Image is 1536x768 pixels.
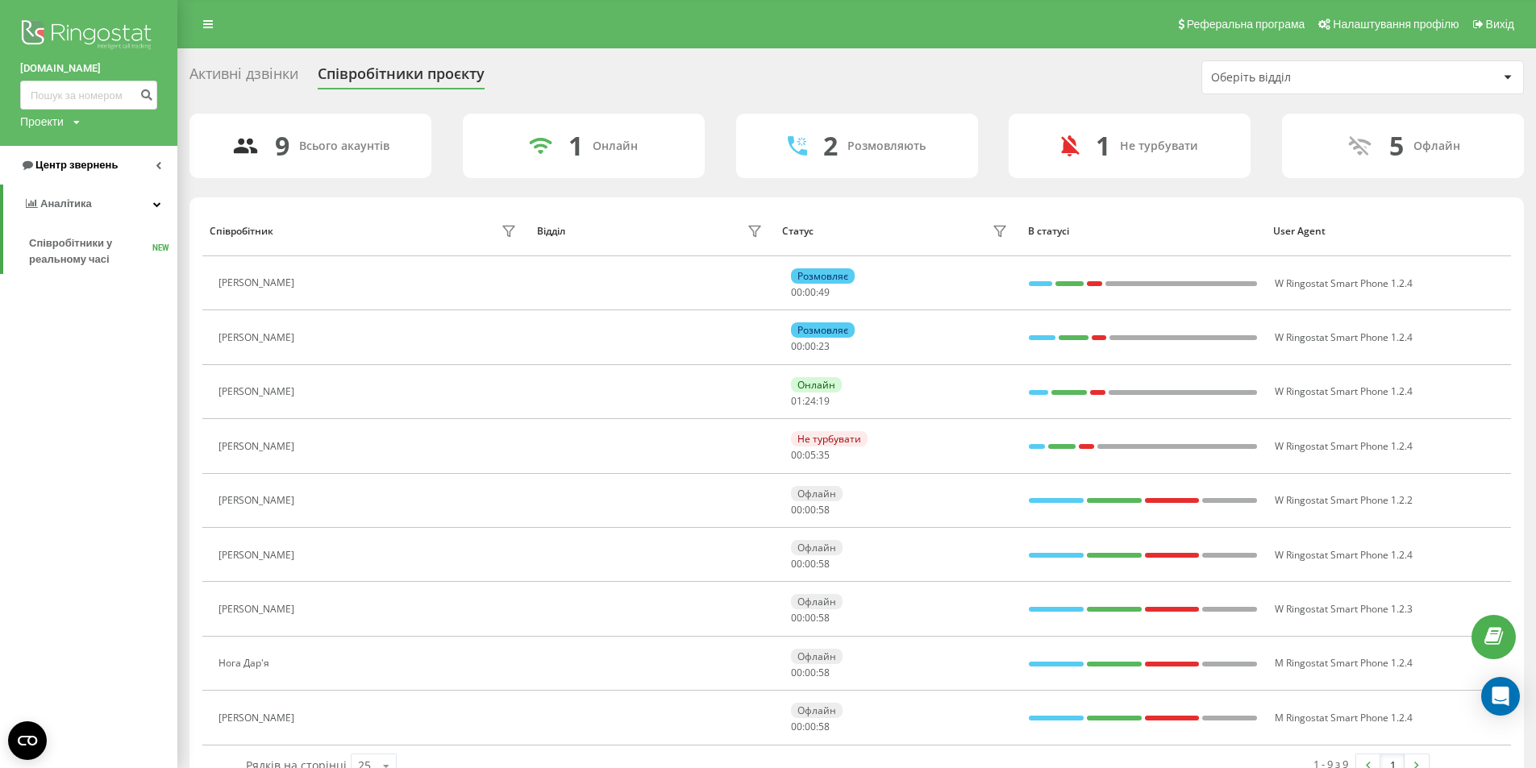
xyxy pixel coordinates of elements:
span: 00 [791,285,802,299]
div: [PERSON_NAME] [219,495,298,506]
span: Аналiтика [40,197,92,210]
div: Open Intercom Messenger [1481,677,1520,716]
span: W Ringostat Smart Phone 1.2.4 [1275,330,1413,344]
div: : : [791,667,830,679]
div: : : [791,612,830,624]
div: Співробітники проєкту [318,65,485,90]
span: 01 [791,394,802,408]
span: 58 [818,666,830,679]
span: 00 [805,666,816,679]
span: M Ringostat Smart Phone 1.2.4 [1275,656,1413,670]
span: W Ringostat Smart Phone 1.2.4 [1275,276,1413,290]
div: : : [791,396,830,407]
div: Відділ [537,226,565,237]
div: Нога Дар'я [219,658,273,669]
div: 2 [823,131,838,161]
div: Співробітник [210,226,273,237]
div: Не турбувати [1120,139,1198,153]
div: : : [791,287,830,298]
span: 00 [805,285,816,299]
span: 00 [805,557,816,571]
button: Open CMP widget [8,721,47,760]
div: [PERSON_NAME] [219,712,298,724]
span: W Ringostat Smart Phone 1.2.3 [1275,602,1413,616]
span: M Ringostat Smart Phone 1.2.4 [1275,711,1413,724]
div: Розмовляє [791,322,855,338]
span: Вихід [1486,18,1514,31]
span: Налаштування профілю [1333,18,1459,31]
div: Всього акаунтів [299,139,389,153]
span: 05 [805,448,816,462]
img: Ringostat logo [20,16,157,56]
div: [PERSON_NAME] [219,550,298,561]
div: Офлайн [791,703,843,718]
div: [PERSON_NAME] [219,604,298,615]
span: 00 [791,448,802,462]
div: Онлайн [593,139,638,153]
div: [PERSON_NAME] [219,332,298,343]
span: 00 [791,666,802,679]
span: 00 [791,557,802,571]
span: 35 [818,448,830,462]
span: 00 [791,503,802,517]
div: Розмовляє [791,268,855,284]
div: : : [791,341,830,352]
a: Аналiтика [3,185,177,223]
div: Оберіть відділ [1211,71,1404,85]
div: Статус [782,226,814,237]
span: 00 [805,503,816,517]
span: 19 [818,394,830,408]
span: 23 [818,339,830,353]
span: 00 [791,339,802,353]
div: Офлайн [791,540,843,555]
div: В статусі [1028,226,1258,237]
div: [PERSON_NAME] [219,277,298,289]
div: : : [791,504,830,516]
span: 58 [818,720,830,733]
div: [PERSON_NAME] [219,441,298,452]
span: W Ringostat Smart Phone 1.2.4 [1275,439,1413,453]
div: Офлайн [1413,139,1460,153]
div: 5 [1389,131,1404,161]
span: Центр звернень [35,159,118,171]
span: 00 [805,339,816,353]
div: : : [791,721,830,733]
span: W Ringostat Smart Phone 1.2.4 [1275,384,1413,398]
span: W Ringostat Smart Phone 1.2.4 [1275,548,1413,562]
div: : : [791,450,830,461]
a: [DOMAIN_NAME] [20,60,157,77]
span: 00 [805,720,816,733]
input: Пошук за номером [20,81,157,110]
span: 00 [791,611,802,625]
span: Реферальна програма [1187,18,1305,31]
div: [PERSON_NAME] [219,386,298,397]
div: User Agent [1273,226,1503,237]
span: 58 [818,503,830,517]
span: 58 [818,611,830,625]
div: : : [791,558,830,570]
div: Розмовляють [847,139,926,153]
div: Офлайн [791,594,843,609]
div: Проекти [20,114,64,130]
span: 00 [791,720,802,733]
div: Офлайн [791,486,843,501]
span: Співробітники у реальному часі [29,235,152,268]
div: Не турбувати [791,431,868,446]
div: Офлайн [791,649,843,664]
span: W Ringostat Smart Phone 1.2.2 [1275,493,1413,507]
a: Співробітники у реальному часіNEW [29,229,177,274]
span: 58 [818,557,830,571]
div: 9 [275,131,289,161]
div: 1 [1096,131,1110,161]
span: 00 [805,611,816,625]
div: Активні дзвінки [189,65,298,90]
div: 1 [568,131,583,161]
span: 49 [818,285,830,299]
div: Онлайн [791,377,842,392]
span: 24 [805,394,816,408]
